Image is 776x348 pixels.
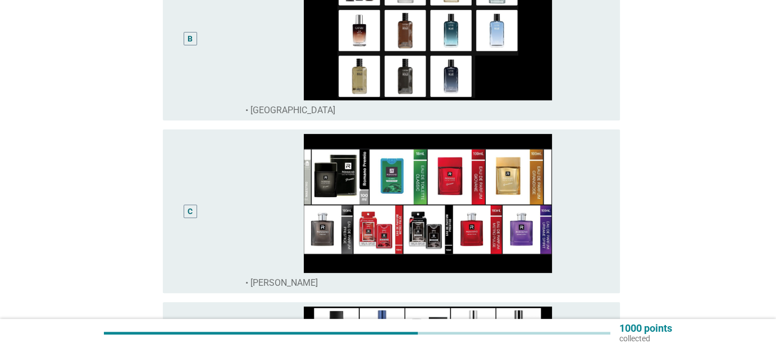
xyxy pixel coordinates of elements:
[619,323,672,333] p: 1000 points
[245,105,335,116] label: • [GEOGRAPHIC_DATA]
[245,134,611,273] img: 1b86c7e2-fe23-4c85-9e91-0fdc97bb7a8f-----6.JPG
[188,205,193,217] div: C
[619,333,672,344] p: collected
[188,33,193,44] div: B
[245,277,318,289] label: • [PERSON_NAME]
